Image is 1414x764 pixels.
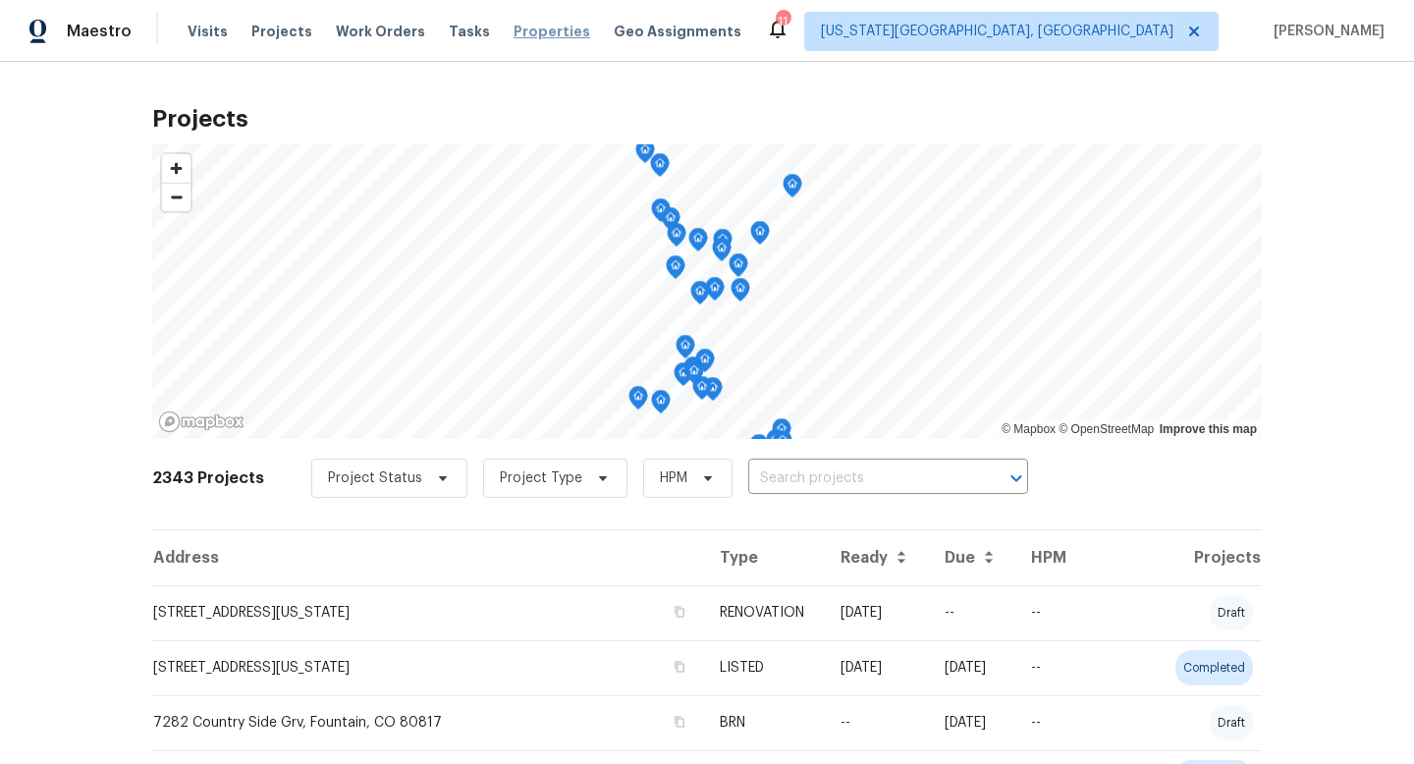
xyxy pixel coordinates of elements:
a: OpenStreetMap [1059,422,1154,436]
button: Copy Address [671,603,688,621]
div: Map marker [674,362,693,393]
td: [DATE] [825,640,929,695]
div: Map marker [688,228,708,258]
h2: 2343 Projects [152,468,264,488]
a: Mapbox homepage [158,410,245,433]
a: Mapbox [1002,422,1056,436]
div: Map marker [683,356,703,387]
div: Map marker [713,229,733,259]
div: Map marker [695,349,715,379]
div: Map marker [731,278,750,308]
td: -- [825,695,929,750]
div: Map marker [712,238,732,268]
span: Visits [188,22,228,41]
td: -- [1015,585,1155,640]
div: draft [1210,705,1253,740]
span: Work Orders [336,22,425,41]
button: Zoom in [162,154,190,183]
div: Map marker [690,281,710,311]
div: Map marker [703,377,723,408]
td: -- [1015,640,1155,695]
div: Map marker [772,418,791,449]
button: Open [1003,464,1030,492]
td: 7282 Country Side Grv, Fountain, CO 80817 [152,695,704,750]
td: [STREET_ADDRESS][US_STATE] [152,585,704,640]
div: Map marker [650,153,670,184]
th: Ready [825,530,929,585]
div: Map marker [783,174,802,204]
div: Map marker [705,277,725,307]
div: Map marker [666,255,685,286]
h2: Projects [152,109,1262,129]
span: [PERSON_NAME] [1266,22,1385,41]
button: Copy Address [671,658,688,676]
td: -- [929,585,1015,640]
div: Map marker [766,429,786,460]
div: Map marker [651,390,671,420]
div: Map marker [667,223,686,253]
span: Zoom out [162,184,190,211]
div: Map marker [628,386,648,416]
div: Map marker [661,207,680,238]
div: Map marker [635,139,655,170]
div: Map marker [692,376,712,407]
th: Projects [1156,530,1262,585]
input: Search projects [748,464,973,494]
div: Map marker [684,360,704,391]
span: Tasks [449,25,490,38]
div: 11 [776,12,789,31]
td: -- [1015,695,1155,750]
div: draft [1210,595,1253,630]
td: RENOVATION [704,585,825,640]
th: Due [929,530,1015,585]
th: Type [704,530,825,585]
th: HPM [1015,530,1155,585]
a: Improve this map [1160,422,1257,436]
div: Map marker [750,221,770,251]
td: [STREET_ADDRESS][US_STATE] [152,640,704,695]
canvas: Map [152,144,1262,439]
span: Geo Assignments [614,22,741,41]
div: Map marker [773,430,792,461]
td: LISTED [704,640,825,695]
span: HPM [660,468,687,488]
button: Copy Address [671,713,688,731]
div: Map marker [676,335,695,365]
div: Map marker [729,253,748,284]
span: Properties [514,22,590,41]
td: [DATE] [929,695,1015,750]
button: Zoom out [162,183,190,211]
span: Projects [251,22,312,41]
th: Address [152,530,704,585]
div: completed [1175,650,1253,685]
span: [US_STATE][GEOGRAPHIC_DATA], [GEOGRAPHIC_DATA] [821,22,1173,41]
span: Project Type [500,468,582,488]
td: [DATE] [825,585,929,640]
span: Maestro [67,22,132,41]
td: [DATE] [929,640,1015,695]
span: Project Status [328,468,422,488]
td: BRN [704,695,825,750]
div: Map marker [651,198,671,229]
div: Map marker [749,434,769,464]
